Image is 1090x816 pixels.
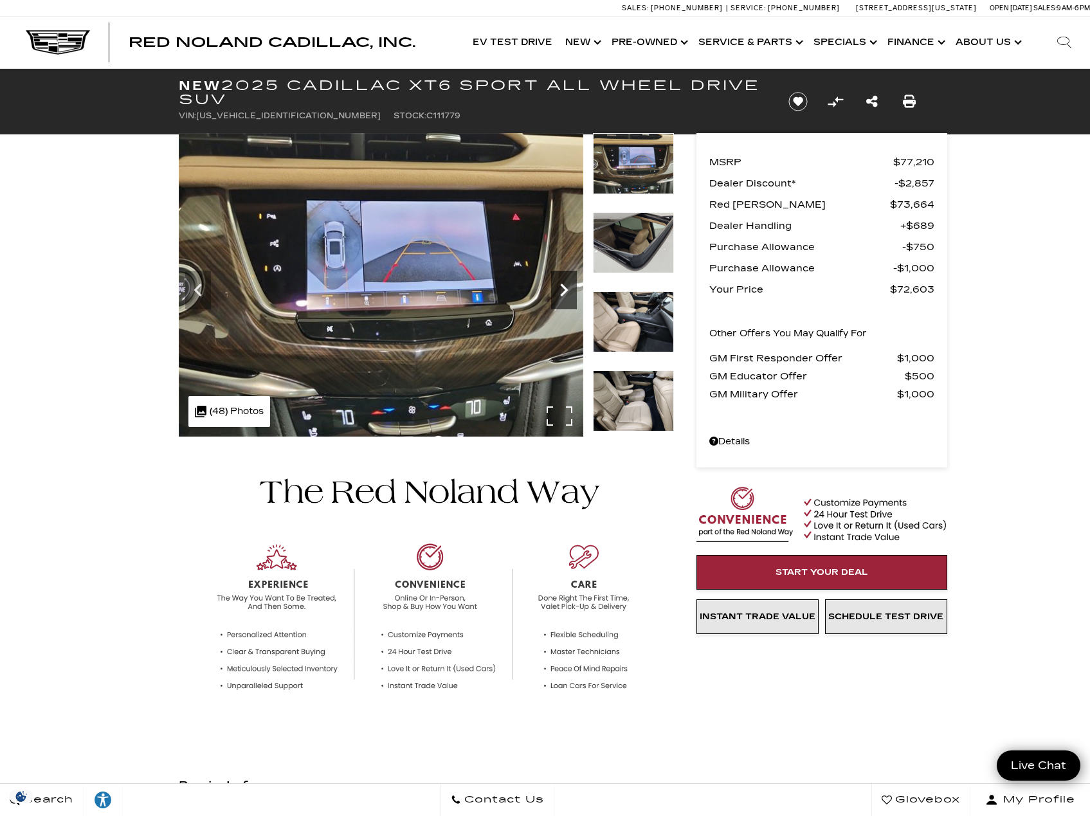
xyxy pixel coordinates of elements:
[826,92,845,111] button: Compare Vehicle
[871,784,970,816] a: Glovebox
[776,567,868,577] span: Start Your Deal
[709,195,934,213] a: Red [PERSON_NAME] $73,664
[84,784,123,816] a: Explore your accessibility options
[1057,4,1090,12] span: 9 AM-6 PM
[622,5,726,12] a: Sales: [PHONE_NUMBER]
[709,367,905,385] span: GM Educator Offer
[709,433,934,451] a: Details
[179,78,767,107] h1: 2025 Cadillac XT6 Sport All Wheel Drive SUV
[1033,4,1057,12] span: Sales:
[696,599,819,634] a: Instant Trade Value
[6,790,36,803] section: Click to Open Cookie Consent Modal
[709,280,934,298] a: Your Price $72,603
[902,238,934,256] span: $750
[709,259,893,277] span: Purchase Allowance
[179,78,221,93] strong: New
[709,238,902,256] span: Purchase Allowance
[6,790,36,803] img: Opt-Out Icon
[426,111,460,120] span: C111779
[784,91,812,112] button: Save vehicle
[179,133,583,437] img: New 2025 Crystal White Tricoat Cadillac Sport image 25
[905,367,934,385] span: $500
[185,271,211,309] div: Previous
[890,280,934,298] span: $72,603
[709,195,890,213] span: Red [PERSON_NAME]
[622,4,649,12] span: Sales:
[893,259,934,277] span: $1,000
[903,93,916,111] a: Print this New 2025 Cadillac XT6 Sport All Wheel Drive SUV
[84,790,122,810] div: Explore your accessibility options
[1039,17,1090,68] div: Search
[441,784,554,816] a: Contact Us
[866,93,878,111] a: Share this New 2025 Cadillac XT6 Sport All Wheel Drive SUV
[26,30,90,55] img: Cadillac Dark Logo with Cadillac White Text
[692,17,807,68] a: Service & Parts
[807,17,881,68] a: Specials
[998,791,1075,809] span: My Profile
[651,4,723,12] span: [PHONE_NUMBER]
[709,349,934,367] a: GM First Responder Offer $1,000
[709,280,890,298] span: Your Price
[970,784,1090,816] button: Open user profile menu
[895,174,934,192] span: $2,857
[825,599,947,634] a: Schedule Test Drive
[394,111,426,120] span: Stock:
[890,195,934,213] span: $73,664
[731,4,766,12] span: Service:
[593,370,674,431] img: New 2025 Crystal White Tricoat Cadillac Sport image 28
[709,259,934,277] a: Purchase Allowance $1,000
[593,291,674,352] img: New 2025 Crystal White Tricoat Cadillac Sport image 27
[593,212,674,273] img: New 2025 Crystal White Tricoat Cadillac Sport image 26
[990,4,1032,12] span: Open [DATE]
[461,791,544,809] span: Contact Us
[179,776,674,799] h2: Basic Info
[949,17,1026,68] a: About Us
[700,612,815,622] span: Instant Trade Value
[900,217,934,235] span: $689
[709,174,934,192] a: Dealer Discount* $2,857
[1004,758,1073,773] span: Live Chat
[559,17,605,68] a: New
[709,217,934,235] a: Dealer Handling $689
[897,385,934,403] span: $1,000
[709,385,897,403] span: GM Military Offer
[709,153,934,171] a: MSRP $77,210
[709,174,895,192] span: Dealer Discount*
[196,111,381,120] span: [US_VEHICLE_IDENTIFICATION_NUMBER]
[709,153,893,171] span: MSRP
[828,612,943,622] span: Schedule Test Drive
[20,791,73,809] span: Search
[605,17,692,68] a: Pre-Owned
[897,349,934,367] span: $1,000
[709,349,897,367] span: GM First Responder Offer
[893,153,934,171] span: $77,210
[709,367,934,385] a: GM Educator Offer $500
[709,217,900,235] span: Dealer Handling
[709,325,867,343] p: Other Offers You May Qualify For
[709,238,934,256] a: Purchase Allowance $750
[129,36,415,49] a: Red Noland Cadillac, Inc.
[892,791,960,809] span: Glovebox
[881,17,949,68] a: Finance
[726,5,843,12] a: Service: [PHONE_NUMBER]
[179,111,196,120] span: VIN:
[997,750,1080,781] a: Live Chat
[593,133,674,194] img: New 2025 Crystal White Tricoat Cadillac Sport image 25
[188,396,270,427] div: (48) Photos
[709,385,934,403] a: GM Military Offer $1,000
[551,271,577,309] div: Next
[129,35,415,50] span: Red Noland Cadillac, Inc.
[696,555,947,590] a: Start Your Deal
[466,17,559,68] a: EV Test Drive
[768,4,840,12] span: [PHONE_NUMBER]
[856,4,977,12] a: [STREET_ADDRESS][US_STATE]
